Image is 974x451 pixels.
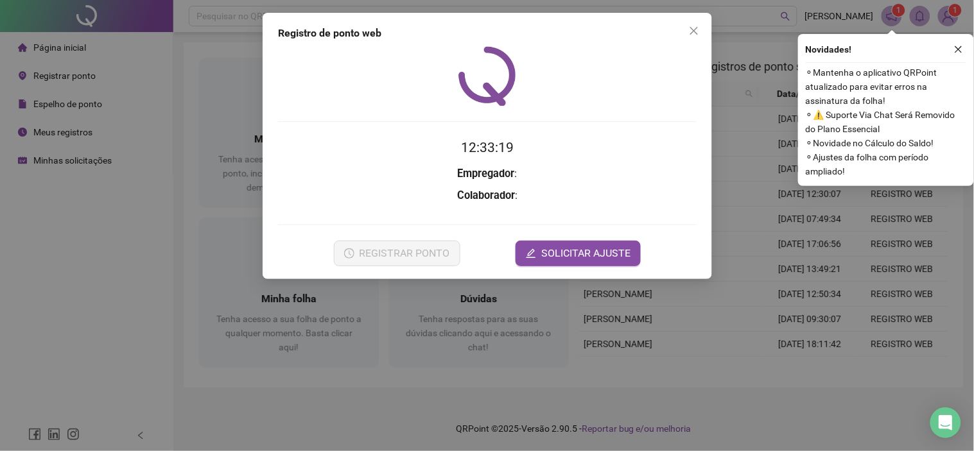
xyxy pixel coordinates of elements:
[457,167,514,180] strong: Empregador
[333,241,460,266] button: REGISTRAR PONTO
[684,21,704,41] button: Close
[278,187,697,204] h3: :
[457,189,515,201] strong: Colaborador
[689,26,699,36] span: close
[806,150,966,178] span: ⚬ Ajustes da folha com período ampliado!
[516,241,641,266] button: editSOLICITAR AJUSTE
[541,246,630,261] span: SOLICITAR AJUSTE
[278,26,697,41] div: Registro de ponto web
[526,248,536,259] span: edit
[461,140,514,155] time: 12:33:19
[278,166,697,182] h3: :
[806,136,966,150] span: ⚬ Novidade no Cálculo do Saldo!
[930,407,961,438] div: Open Intercom Messenger
[806,42,852,56] span: Novidades !
[806,108,966,136] span: ⚬ ⚠️ Suporte Via Chat Será Removido do Plano Essencial
[458,46,516,106] img: QRPoint
[806,65,966,108] span: ⚬ Mantenha o aplicativo QRPoint atualizado para evitar erros na assinatura da folha!
[954,45,963,54] span: close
